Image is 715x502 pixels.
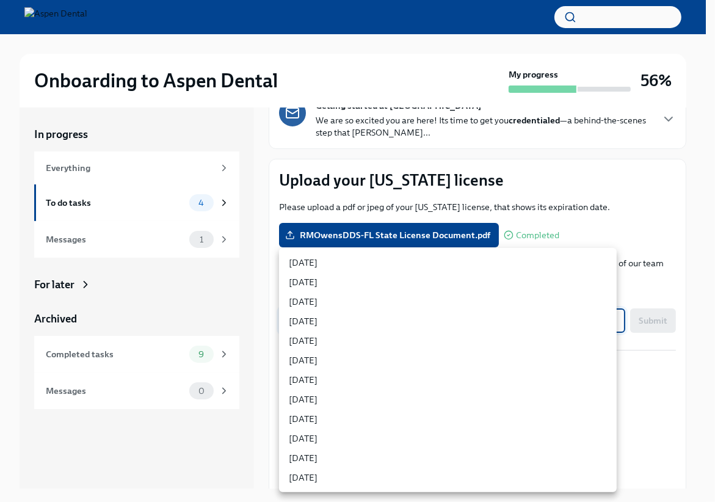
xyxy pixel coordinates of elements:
[279,272,617,292] li: [DATE]
[279,370,617,390] li: [DATE]
[279,429,617,448] li: [DATE]
[279,253,617,272] li: [DATE]
[279,409,617,429] li: [DATE]
[279,331,617,351] li: [DATE]
[279,311,617,331] li: [DATE]
[279,448,617,468] li: [DATE]
[279,468,617,487] li: [DATE]
[279,292,617,311] li: [DATE]
[279,390,617,409] li: [DATE]
[279,351,617,370] li: [DATE]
